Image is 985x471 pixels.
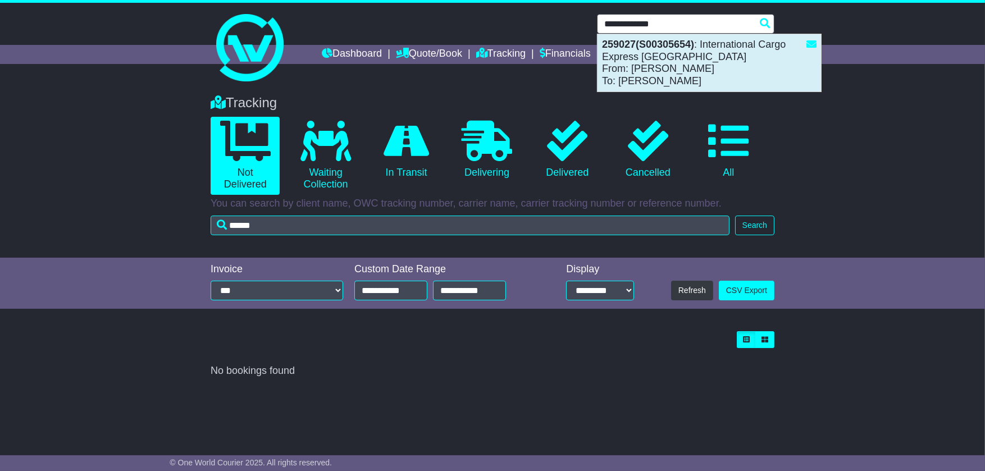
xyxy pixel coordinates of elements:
[291,117,360,195] a: Waiting Collection
[476,45,526,64] a: Tracking
[211,198,774,210] p: You can search by client name, OWC tracking number, carrier name, carrier tracking number or refe...
[598,34,821,92] div: : International Cargo Express [GEOGRAPHIC_DATA] From: [PERSON_NAME] To: [PERSON_NAME]
[566,263,633,276] div: Display
[671,281,713,300] button: Refresh
[602,39,694,50] strong: 259027(S00305654)
[719,281,774,300] a: CSV Export
[170,458,332,467] span: © One World Courier 2025. All rights reserved.
[211,365,774,377] div: No bookings found
[533,117,602,183] a: Delivered
[354,263,535,276] div: Custom Date Range
[694,117,763,183] a: All
[613,117,682,183] a: Cancelled
[211,263,343,276] div: Invoice
[372,117,441,183] a: In Transit
[322,45,382,64] a: Dashboard
[735,216,774,235] button: Search
[452,117,521,183] a: Delivering
[396,45,462,64] a: Quote/Book
[540,45,591,64] a: Financials
[211,117,280,195] a: Not Delivered
[205,95,780,111] div: Tracking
